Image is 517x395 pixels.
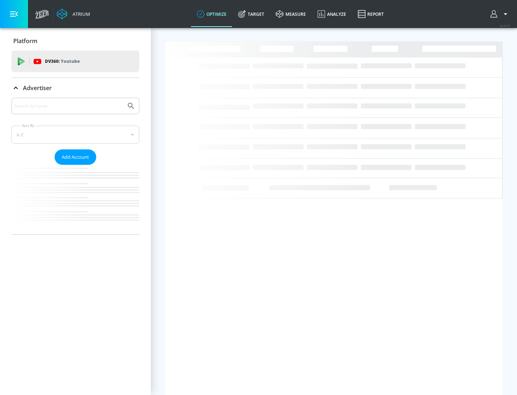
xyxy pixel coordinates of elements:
[500,24,510,28] span: v 4.24.0
[57,9,90,19] a: Atrium
[11,126,139,144] div: A-Z
[62,153,89,161] span: Add Account
[70,11,90,17] div: Atrium
[13,37,37,45] p: Platform
[270,1,312,27] a: measure
[11,51,139,72] div: DV360: Youtube
[11,98,139,234] div: Advertiser
[45,57,80,65] p: DV360:
[352,1,390,27] a: Report
[55,149,96,165] button: Add Account
[11,31,139,51] div: Platform
[23,84,52,92] p: Advertiser
[20,123,36,128] label: Sort By
[14,101,123,111] input: Search by name
[312,1,352,27] a: Analyze
[232,1,270,27] a: Target
[61,57,80,65] p: Youtube
[11,78,139,98] div: Advertiser
[191,1,232,27] a: optimize
[11,165,139,234] nav: list of Advertiser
